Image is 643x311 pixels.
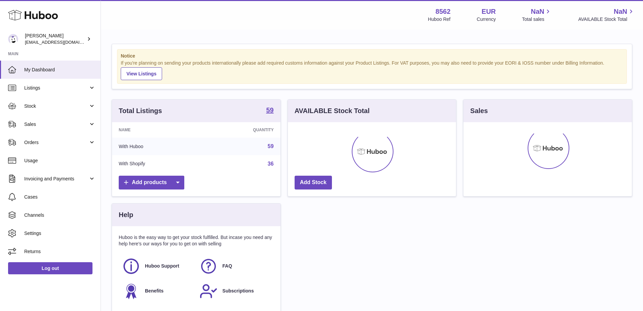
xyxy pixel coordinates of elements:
span: Huboo Support [145,263,179,269]
a: 59 [268,143,274,149]
span: NaN [614,7,627,16]
strong: 59 [266,107,273,113]
span: Channels [24,212,96,218]
a: FAQ [199,257,270,275]
a: NaN AVAILABLE Stock Total [578,7,635,23]
span: NaN [531,7,544,16]
strong: EUR [482,7,496,16]
a: 36 [268,161,274,167]
th: Name [112,122,203,138]
a: Log out [8,262,92,274]
span: Invoicing and Payments [24,176,88,182]
span: Usage [24,158,96,164]
a: Add Stock [295,176,332,189]
a: Huboo Support [122,257,193,275]
span: Orders [24,139,88,146]
td: With Shopify [112,155,203,173]
td: With Huboo [112,138,203,155]
span: Stock [24,103,88,109]
a: 59 [266,107,273,115]
a: View Listings [121,67,162,80]
div: Currency [477,16,496,23]
p: Huboo is the easy way to get your stock fulfilled. But incase you need any help here's our ways f... [119,234,274,247]
div: Huboo Ref [428,16,451,23]
span: Sales [24,121,88,128]
h3: Sales [470,106,488,115]
a: Subscriptions [199,282,270,300]
span: My Dashboard [24,67,96,73]
span: Cases [24,194,96,200]
th: Quantity [203,122,280,138]
strong: 8562 [436,7,451,16]
a: NaN Total sales [522,7,552,23]
strong: Notice [121,53,623,59]
span: Returns [24,248,96,255]
h3: Total Listings [119,106,162,115]
span: FAQ [222,263,232,269]
a: Benefits [122,282,193,300]
span: [EMAIL_ADDRESS][DOMAIN_NAME] [25,39,99,45]
div: [PERSON_NAME] [25,33,85,45]
span: Total sales [522,16,552,23]
img: internalAdmin-8562@internal.huboo.com [8,34,18,44]
div: If you're planning on sending your products internationally please add required customs informati... [121,60,623,80]
a: Add products [119,176,184,189]
h3: AVAILABLE Stock Total [295,106,370,115]
span: Subscriptions [222,288,254,294]
span: Benefits [145,288,163,294]
span: Settings [24,230,96,237]
span: AVAILABLE Stock Total [578,16,635,23]
span: Listings [24,85,88,91]
h3: Help [119,210,133,219]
